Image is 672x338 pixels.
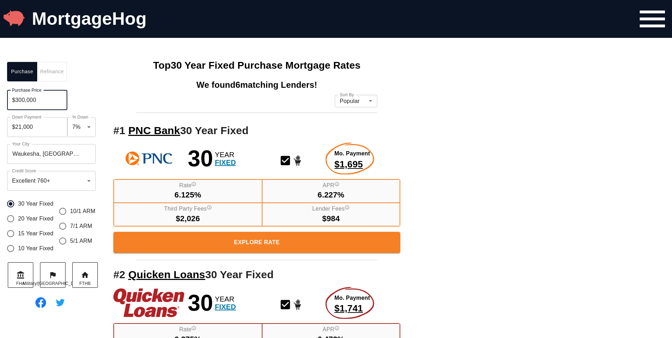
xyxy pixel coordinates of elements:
[113,288,184,317] img: See more rates from Quicken Loans!
[334,182,339,187] svg: Annual Percentage Rate - The interest rate on the loan if lender fees were averaged into each mon...
[279,154,292,167] svg: Conventional Mortgage
[41,67,63,76] span: Refinance
[113,267,400,282] h2: # 2 30 Year Fixed
[235,58,285,73] span: Purchase
[322,213,340,224] span: $984
[207,205,212,210] svg: Third party fees include fees and taxes paid to non lender entities to facilitate the closing of ...
[164,205,212,213] label: Third Party Fees
[70,207,95,216] span: 10/1 ARM
[7,117,67,137] input: Down Payment
[191,182,196,187] svg: Interest Rate "rate", reflects the cost of borrowing. If the interest rate is 3% and your loan is...
[334,150,370,158] span: Mo. Payment
[113,123,400,138] h2: # 1 30 Year Fixed
[335,94,377,108] div: Popular
[18,214,53,223] span: 20 Year Fixed
[23,281,83,287] span: Military/[GEOGRAPHIC_DATA]
[318,189,345,200] span: 6.227%
[188,147,213,170] span: 30
[188,292,213,314] span: 30
[18,229,53,238] span: 15 Year Fixed
[18,244,53,253] span: 10 Year Fixed
[323,326,339,334] label: APR
[35,297,46,308] img: Find MortgageHog on Facebook
[345,205,350,210] svg: Lender fees include all fees paid directly to the lender for funding your mortgage. Lender fees i...
[7,62,37,81] button: Purchase
[113,288,188,317] a: Quicken Loans Logo
[53,296,67,310] img: Follow @MortgageHog
[113,232,400,253] a: Explore More About this Rate Product
[128,125,180,136] a: PNC Bank
[334,294,370,315] a: Explore More about this rate product
[113,232,400,253] button: Explore Rate
[191,326,196,331] svg: Interest Rate "rate", reflects the cost of borrowing. If the interest rate is 3% and your loan is...
[334,158,370,171] span: $1,695
[292,154,304,167] svg: Home Purchase
[7,90,67,110] input: Purchase Price
[175,189,202,200] span: 6.125%
[37,62,67,81] button: Refinance
[11,67,33,76] span: Purchase
[215,295,236,303] span: YEAR
[70,237,92,245] span: 5/1 ARM
[334,326,339,331] svg: Annual Percentage Rate - The interest rate on the loan if lender fees were averaged into each mon...
[153,58,360,73] h1: Top 30 Year Fixed Mortgage Rates
[79,281,91,287] span: FTHB
[179,182,196,190] label: Rate
[67,117,96,137] div: 7%
[197,79,317,91] span: We found 6 matching Lenders!
[18,200,53,208] span: 30 Year Fixed
[179,326,196,334] label: Rate
[215,151,236,159] span: YEAR
[128,125,180,136] span: See more rates from PNC Bank!
[323,182,339,190] label: APR
[7,171,96,191] div: Excellent 760+
[113,147,184,171] img: See more rates from PNC Bank!
[334,302,370,315] span: $1,741
[312,205,350,213] label: Lender Fees
[292,298,304,311] svg: Home Purchase
[176,213,200,224] span: $2,026
[16,281,25,287] span: FHA
[215,159,236,166] span: FIXED
[128,269,205,280] a: Quicken Loans
[4,7,25,29] img: MortgageHog Logo
[32,9,147,29] a: MortgageHog
[7,191,99,262] div: gender
[128,269,205,280] span: See more rates from Quicken Loans!
[113,147,188,171] a: PNC Bank Logo
[119,237,395,247] span: Explore Rate
[70,222,92,230] span: 7/1 ARM
[279,298,292,311] svg: Conventional Mortgage
[334,150,370,171] a: Explore More about this rate product
[334,294,370,302] span: Mo. Payment
[215,303,236,311] span: FIXED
